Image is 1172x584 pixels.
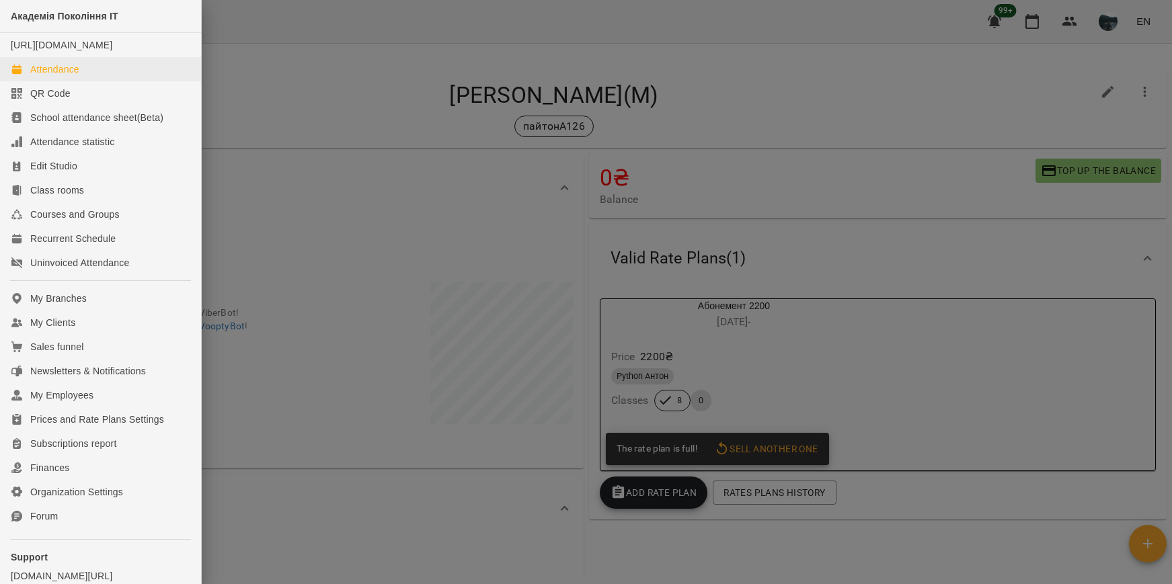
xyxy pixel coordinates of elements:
[30,316,75,329] div: My Clients
[30,111,163,124] div: School attendance sheet(Beta)
[11,550,190,564] p: Support
[30,183,84,197] div: Class rooms
[11,40,112,50] a: [URL][DOMAIN_NAME]
[30,437,117,450] div: Subscriptions report
[30,256,129,269] div: Uninvoiced Attendance
[30,388,93,402] div: My Employees
[30,364,146,378] div: Newsletters & Notifications
[30,509,58,523] div: Forum
[30,208,120,221] div: Courses and Groups
[30,159,77,173] div: Edit Studio
[30,413,164,426] div: Prices and Rate Plans Settings
[30,340,83,353] div: Sales funnel
[11,11,118,22] span: Академія Покоління ІТ
[30,292,87,305] div: My Branches
[30,62,79,76] div: Attendance
[30,485,123,499] div: Organization Settings
[30,461,69,474] div: Finances
[30,232,116,245] div: Recurrent Schedule
[11,569,190,583] a: [DOMAIN_NAME][URL]
[30,135,114,149] div: Attendance statistic
[30,87,71,100] div: QR Code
